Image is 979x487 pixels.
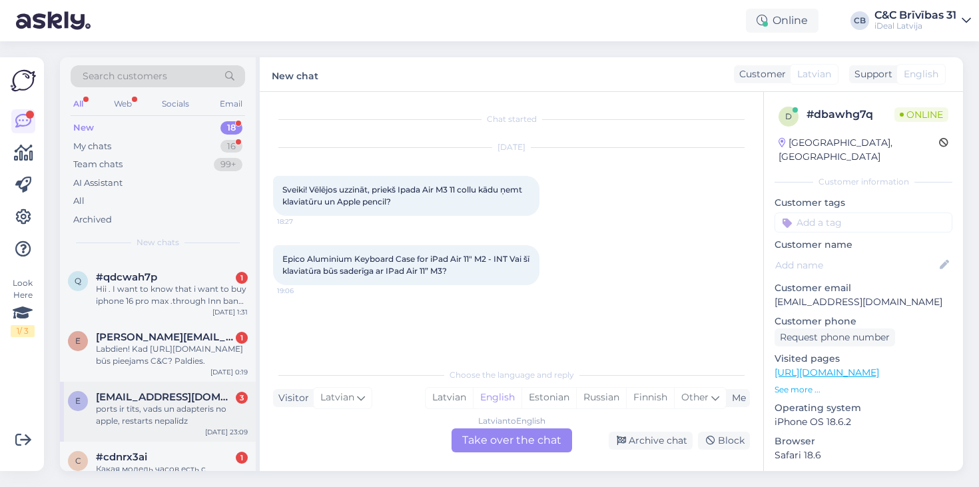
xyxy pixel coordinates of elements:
span: #cdnrx3ai [96,451,147,463]
span: Online [894,107,948,122]
div: iDeal Latvija [874,21,956,31]
span: c [75,456,81,466]
p: Customer phone [775,314,952,328]
div: English [473,388,521,408]
div: Customer [734,67,786,81]
span: Latvian [797,67,831,81]
span: #qdcwah7p [96,271,157,283]
div: Customer information [775,176,952,188]
p: [EMAIL_ADDRESS][DOMAIN_NAME] [775,295,952,309]
div: Socials [159,95,192,113]
div: Labdien! Kad [URL][DOMAIN_NAME] būs pieejams C&C? Paldies. [96,343,248,367]
div: 1 [236,332,248,344]
div: Visitor [273,391,309,405]
div: [GEOGRAPHIC_DATA], [GEOGRAPHIC_DATA] [779,136,939,164]
div: Support [849,67,892,81]
div: Finnish [626,388,674,408]
div: Web [111,95,135,113]
input: Add name [775,258,937,272]
div: # dbawhg7q [807,107,894,123]
div: ports ir tīts, vads un adapteris no apple, restarts nepalīdz [96,403,248,427]
div: 1 [236,272,248,284]
div: CB [850,11,869,30]
p: Browser [775,434,952,448]
div: Hii . I want to know that i want to buy iphone 16 pro max .through Inn bank . Do you have Inn Bank ? [96,283,248,307]
div: 1 / 3 [11,325,35,337]
span: evalinajonina@gmail.com [96,391,234,403]
div: Look Here [11,277,35,337]
div: Archive chat [609,432,693,450]
div: 1 [236,452,248,464]
span: q [75,276,81,286]
div: New [73,121,94,135]
span: 18:27 [277,217,327,227]
div: Email [217,95,245,113]
p: See more ... [775,384,952,396]
div: Me [727,391,746,405]
span: Latvian [320,390,354,405]
span: Epico Aluminium Keyboard Case for iPad Air 11" M2 - INT Vai šī klaviatūra būs saderīga ar IPad Ai... [282,254,531,276]
div: Estonian [521,388,576,408]
div: My chats [73,140,111,153]
div: 16 [220,140,242,153]
p: Visited pages [775,352,952,366]
div: Team chats [73,158,123,171]
div: [DATE] [273,141,750,153]
div: 99+ [214,158,242,171]
span: e [75,336,81,346]
span: edgars@pocs.dev [96,331,234,343]
span: 19:06 [277,286,327,296]
p: Safari 18.6 [775,448,952,462]
p: Customer name [775,238,952,252]
span: English [904,67,938,81]
div: All [71,95,86,113]
div: Request phone number [775,328,895,346]
span: e [75,396,81,406]
div: Choose the language and reply [273,369,750,381]
p: Customer tags [775,196,952,210]
a: C&C Brīvības 31iDeal Latvija [874,10,971,31]
span: New chats [137,237,179,248]
div: C&C Brīvības 31 [874,10,956,21]
div: Latvian to English [478,415,545,427]
span: Search customers [83,69,167,83]
div: 3 [236,392,248,404]
p: iPhone OS 18.6.2 [775,415,952,429]
p: Customer email [775,281,952,295]
div: [DATE] 1:31 [212,307,248,317]
div: Online [746,9,818,33]
div: Latvian [426,388,473,408]
div: [DATE] 0:19 [210,367,248,377]
div: Russian [576,388,626,408]
span: Other [681,391,709,403]
input: Add a tag [775,213,952,233]
a: [URL][DOMAIN_NAME] [775,366,879,378]
div: Chat started [273,113,750,125]
img: Askly Logo [11,68,36,93]
div: AI Assistant [73,177,123,190]
label: New chat [272,65,318,83]
span: Sveiki! Vēlējos uzzināt, priekš Ipada Air M3 11 collu kādu ņemt klaviatūru un Apple pencil? [282,185,524,207]
div: Block [698,432,750,450]
span: d [785,111,792,121]
div: [DATE] 23:09 [205,427,248,437]
div: All [73,195,85,208]
div: Take over the chat [452,428,572,452]
div: Archived [73,213,112,227]
div: Какая модель часов есть с возможностью звонить на большом расстояние от телефона?например телефон... [96,463,248,487]
div: 18 [220,121,242,135]
p: Operating system [775,401,952,415]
